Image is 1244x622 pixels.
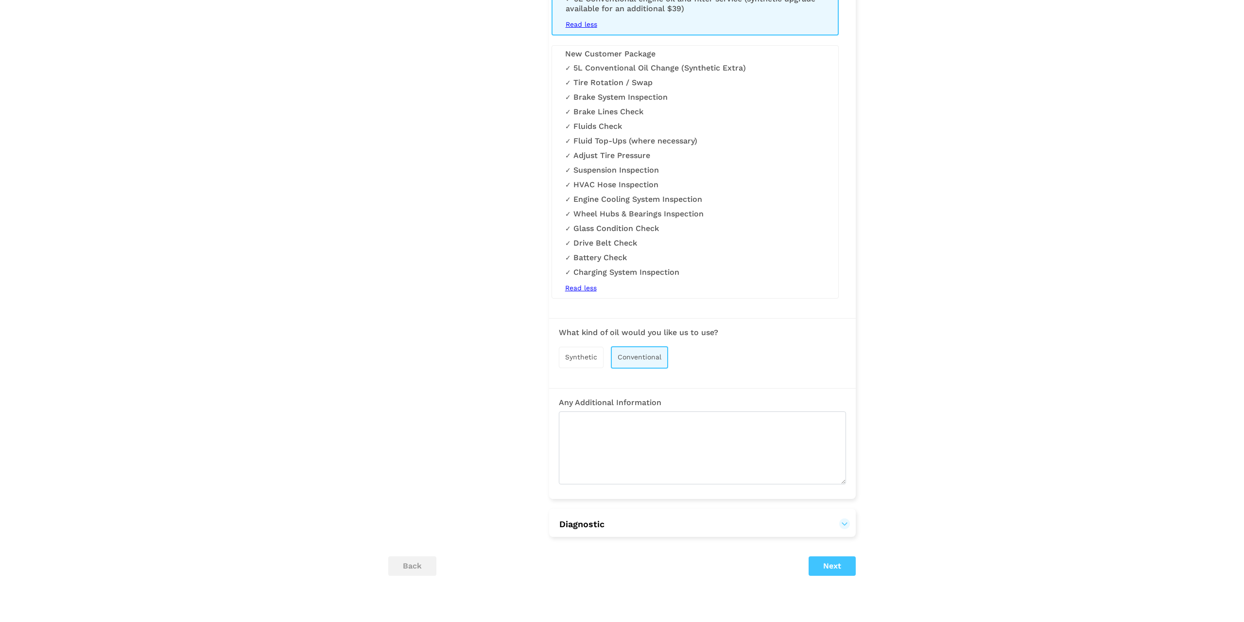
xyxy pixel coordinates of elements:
[565,165,825,175] li: Suspension Inspection
[565,122,825,131] li: Fluids Check
[559,328,846,337] h3: What kind of oil would you like us to use?
[618,353,661,361] span: Conventional
[565,353,597,361] span: Synthetic
[559,398,846,407] h3: Any Additional Information
[565,63,825,73] li: 5L Conventional Oil Change (Synthetic Extra)
[565,224,825,233] li: Glass Condition Check
[565,180,825,190] li: HVAC Hose Inspection
[565,50,825,58] h3: New Customer Package
[565,284,597,292] span: Read less
[559,518,846,530] button: Diagnostic
[565,78,825,88] li: Tire Rotation / Swap
[565,136,825,146] li: Fluid Top-Ups (where necessary)
[565,107,825,117] li: Brake Lines Check
[565,253,825,263] li: Battery Check
[565,267,825,277] li: Charging System Inspection
[388,556,436,576] button: back
[565,195,825,204] li: Engine Cooling System Inspection
[565,151,825,160] li: Adjust Tire Pressure
[566,20,597,28] span: Read less
[565,238,825,248] li: Drive Belt Check
[565,209,825,219] li: Wheel Hubs & Bearings Inspection
[809,556,856,576] button: Next
[565,92,825,102] li: Brake System Inspection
